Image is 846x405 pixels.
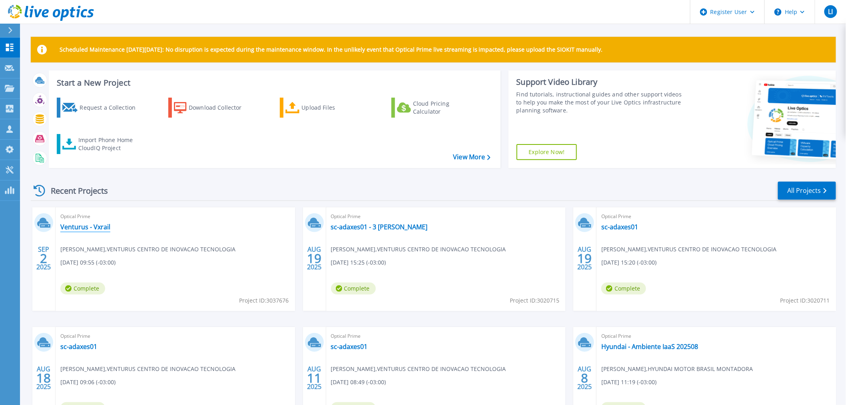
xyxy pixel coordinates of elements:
div: AUG 2025 [307,363,322,393]
span: Optical Prime [60,212,290,221]
span: Optical Prime [331,212,561,221]
span: 2 [40,255,47,262]
div: SEP 2025 [36,244,51,273]
a: All Projects [778,182,836,200]
div: AUG 2025 [577,244,593,273]
div: Import Phone Home CloudIQ Project [78,136,141,152]
span: Complete [60,283,105,295]
span: 11 [307,375,321,381]
span: [PERSON_NAME] , VENTURUS CENTRO DE INOVACAO TECNOLOGIA [601,245,776,254]
div: Find tutorials, instructional guides and other support videos to help you make the most of your L... [517,90,684,114]
span: Project ID: 3037676 [239,296,289,305]
span: LI [828,8,833,15]
span: [DATE] 09:55 (-03:00) [60,258,116,267]
span: [DATE] 11:19 (-03:00) [601,378,656,387]
a: sc-adaxes01 [601,223,638,231]
div: Support Video Library [517,77,684,87]
a: Download Collector [168,98,257,118]
span: 18 [36,375,51,381]
a: Hyundai - Ambiente IaaS 202508 [601,343,698,351]
div: AUG 2025 [577,363,593,393]
span: Project ID: 3020711 [780,296,830,305]
p: Scheduled Maintenance [DATE][DATE]: No disruption is expected during the maintenance window. In t... [60,46,603,53]
span: [PERSON_NAME] , VENTURUS CENTRO DE INOVACAO TECNOLOGIA [331,245,506,254]
div: Request a Collection [80,100,144,116]
span: [DATE] 08:49 (-03:00) [331,378,386,387]
a: Venturus - Vxrail [60,223,110,231]
div: AUG 2025 [307,244,322,273]
span: Optical Prime [601,332,831,341]
div: AUG 2025 [36,363,51,393]
a: Request a Collection [57,98,146,118]
div: Recent Projects [31,181,119,200]
span: Optical Prime [60,332,290,341]
span: [DATE] 09:06 (-03:00) [60,378,116,387]
span: Complete [331,283,376,295]
a: Cloud Pricing Calculator [391,98,481,118]
span: Optical Prime [601,212,831,221]
span: [PERSON_NAME] , HYUNDAI MOTOR BRASIL MONTADORA [601,365,753,373]
div: Cloud Pricing Calculator [413,100,477,116]
a: Explore Now! [517,144,577,160]
span: Complete [601,283,646,295]
span: [DATE] 15:20 (-03:00) [601,258,656,267]
div: Upload Files [302,100,366,116]
a: Upload Files [280,98,369,118]
span: [PERSON_NAME] , VENTURUS CENTRO DE INOVACAO TECNOLOGIA [60,365,235,373]
a: sc-adaxes01 [331,343,368,351]
span: 19 [578,255,592,262]
span: Project ID: 3020715 [510,296,559,305]
span: 8 [581,375,589,381]
span: [DATE] 15:25 (-03:00) [331,258,386,267]
div: Download Collector [189,100,253,116]
span: 19 [307,255,321,262]
a: View More [453,153,490,161]
a: sc-adaxes01 [60,343,97,351]
span: [PERSON_NAME] , VENTURUS CENTRO DE INOVACAO TECNOLOGIA [331,365,506,373]
span: Optical Prime [331,332,561,341]
span: [PERSON_NAME] , VENTURUS CENTRO DE INOVACAO TECNOLOGIA [60,245,235,254]
h3: Start a New Project [57,78,490,87]
a: sc-adaxes01 - 3 [PERSON_NAME] [331,223,428,231]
